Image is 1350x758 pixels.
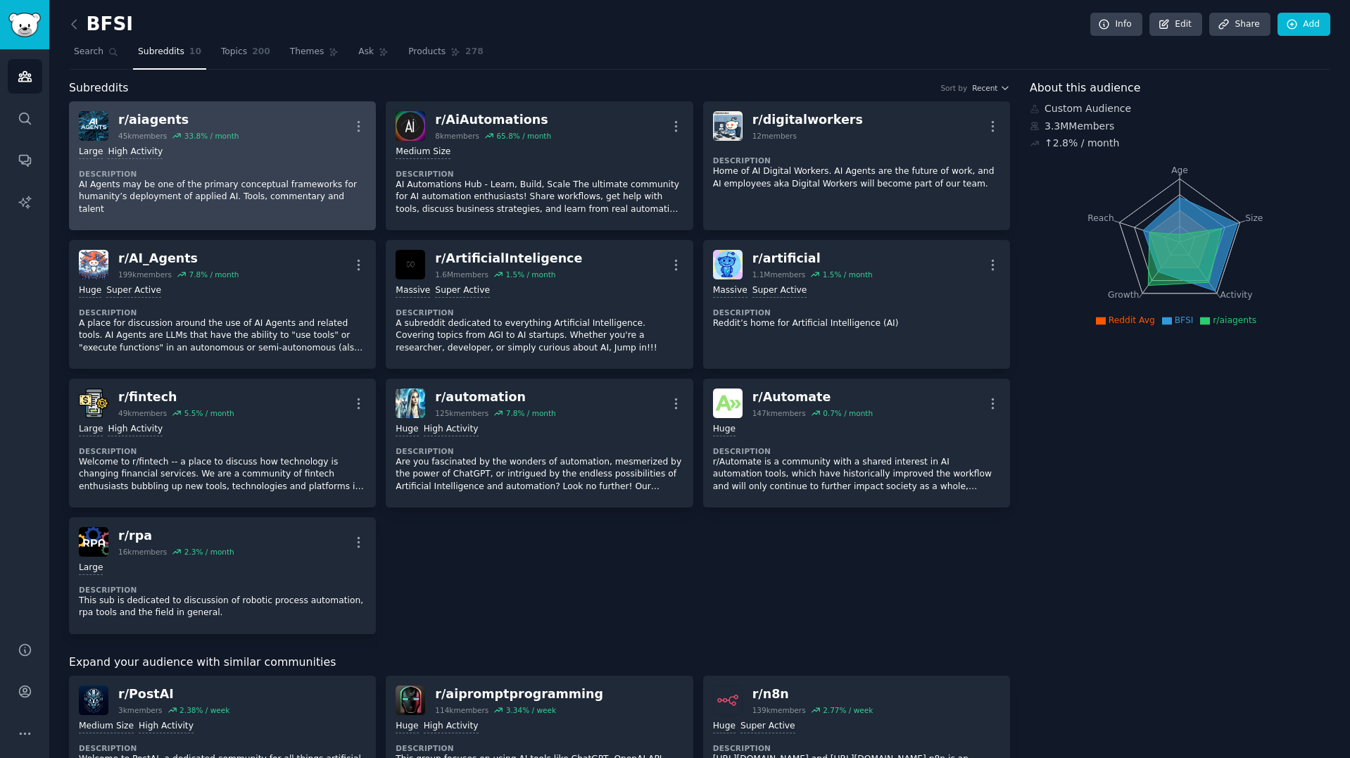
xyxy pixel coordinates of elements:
tspan: Reach [1087,213,1114,222]
p: A subreddit dedicated to everything Artificial Intelligence. Covering topics from AGI to AI start... [396,317,683,355]
div: 5.5 % / month [184,408,234,418]
div: 114k members [435,705,488,715]
img: ArtificialInteligence [396,250,425,279]
a: Themes [285,41,344,70]
div: r/ fintech [118,389,234,406]
a: Automater/Automate147kmembers0.7% / monthHugeDescriptionr/Automate is a community with a shared i... [703,379,1010,507]
div: r/ aiagents [118,111,239,129]
div: Massive [713,284,747,298]
div: 45k members [118,131,167,141]
div: r/ aipromptprogramming [435,686,603,703]
p: r/Automate is a community with a shared interest in AI automation tools, which have historically ... [713,456,1000,493]
p: This sub is dedicated to discussion of robotic process automation, rpa tools and the field in gen... [79,595,366,619]
img: PostAI [79,686,108,715]
a: artificialr/artificial1.1Mmembers1.5% / monthMassiveSuper ActiveDescriptionReddit’s home for Arti... [703,240,1010,369]
img: artificial [713,250,743,279]
span: 278 [465,46,484,58]
div: Super Active [752,284,807,298]
span: About this audience [1030,80,1140,97]
tspan: Growth [1108,290,1139,300]
a: Share [1209,13,1270,37]
a: Edit [1149,13,1202,37]
img: aipromptprogramming [396,686,425,715]
div: Super Active [435,284,490,298]
tspan: Activity [1220,290,1253,300]
img: fintech [79,389,108,418]
span: Reddit Avg [1109,315,1155,325]
a: Info [1090,13,1142,37]
a: automationr/automation125kmembers7.8% / monthHugeHigh ActivityDescriptionAre you fascinated by th... [386,379,693,507]
div: 2.3 % / month [184,547,234,557]
dt: Description [79,169,366,179]
dt: Description [713,743,1000,753]
div: Medium Size [79,720,134,733]
a: AiAutomationsr/AiAutomations8kmembers65.8% / monthMedium SizeDescriptionAI Automations Hub - Lear... [386,101,693,230]
img: AI_Agents [79,250,108,279]
img: GummySearch logo [8,13,41,37]
span: Products [408,46,446,58]
span: Themes [290,46,324,58]
div: Custom Audience [1030,101,1330,116]
div: r/ automation [435,389,555,406]
img: automation [396,389,425,418]
p: AI Agents may be one of the primary conceptual frameworks for humanity’s deployment of applied AI... [79,179,366,216]
span: Search [74,46,103,58]
div: 3.3M Members [1030,119,1330,134]
div: 125k members [435,408,488,418]
div: 147k members [752,408,806,418]
p: A place for discussion around the use of AI Agents and related tools. AI Agents are LLMs that hav... [79,317,366,355]
a: Add [1278,13,1330,37]
div: Large [79,146,103,159]
a: Ask [353,41,393,70]
a: Products278 [403,41,488,70]
span: Ask [358,46,374,58]
div: Huge [396,423,418,436]
dt: Description [396,169,683,179]
div: r/ rpa [118,527,234,545]
div: Super Active [740,720,795,733]
span: 200 [252,46,270,58]
div: 1.5 % / month [505,270,555,279]
div: Huge [713,720,736,733]
div: Large [79,423,103,436]
div: 0.7 % / month [823,408,873,418]
div: 3k members [118,705,163,715]
img: n8n [713,686,743,715]
div: r/ digitalworkers [752,111,863,129]
button: Recent [972,83,1010,93]
tspan: Size [1245,213,1263,222]
div: Large [79,562,103,575]
div: r/ AiAutomations [435,111,551,129]
div: Super Active [106,284,161,298]
dt: Description [79,743,366,753]
p: AI Automations Hub - Learn, Build, Scale The ultimate community for AI automation enthusiasts! Sh... [396,179,683,216]
div: 33.8 % / month [184,131,239,141]
dt: Description [396,743,683,753]
a: Search [69,41,123,70]
div: r/ PostAI [118,686,229,703]
img: rpa [79,527,108,557]
span: Subreddits [138,46,184,58]
p: Are you fascinated by the wonders of automation, mesmerized by the power of ChatGPT, or intrigued... [396,456,683,493]
a: Topics200 [216,41,275,70]
div: 3.34 % / week [506,705,556,715]
dt: Description [396,308,683,317]
dt: Description [396,446,683,456]
div: 1.5 % / month [823,270,873,279]
div: Huge [79,284,101,298]
div: 16k members [118,547,167,557]
div: Huge [396,720,418,733]
div: 8k members [435,131,479,141]
div: 12 members [752,131,797,141]
a: fintechr/fintech49kmembers5.5% / monthLargeHigh ActivityDescriptionWelcome to r/fintech -- a plac... [69,379,376,507]
span: Topics [221,46,247,58]
dt: Description [713,446,1000,456]
dt: Description [79,308,366,317]
h2: BFSI [69,13,133,36]
img: Automate [713,389,743,418]
dt: Description [713,308,1000,317]
a: AI_Agentsr/AI_Agents199kmembers7.8% / monthHugeSuper ActiveDescriptionA place for discussion arou... [69,240,376,369]
span: BFSI [1175,315,1194,325]
div: r/ Automate [752,389,873,406]
a: ArtificialInteligencer/ArtificialInteligence1.6Mmembers1.5% / monthMassiveSuper ActiveDescription... [386,240,693,369]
